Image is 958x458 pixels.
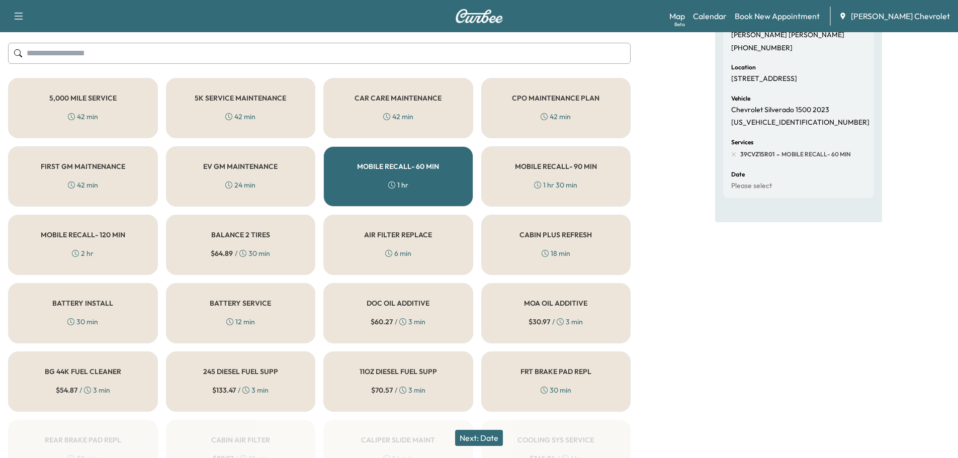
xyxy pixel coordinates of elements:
div: 42 min [541,112,571,122]
h5: MOBILE RECALL- 120 MIN [41,231,125,238]
span: MOBILE RECALL- 60 MIN [779,150,851,158]
span: 39CVZ15R01 [740,150,774,158]
a: Calendar [693,10,727,22]
p: [US_VEHICLE_IDENTIFICATION_NUMBER] [731,118,869,127]
span: $ 30.97 [529,317,550,327]
h5: FIRST GM MAITNENANCE [41,163,125,170]
h5: 245 DIESEL FUEL SUPP [203,368,278,375]
div: / 3 min [529,317,583,327]
h6: Services [731,139,753,145]
h5: CABIN PLUS REFRESH [519,231,592,238]
p: [STREET_ADDRESS] [731,74,797,83]
h5: BG 44K FUEL CLEANER [45,368,121,375]
div: 24 min [225,180,255,190]
div: 1 hr [388,180,408,190]
div: / 3 min [212,385,269,395]
h6: Location [731,64,756,70]
h5: FRT BRAKE PAD REPL [520,368,591,375]
div: 2 hr [72,248,94,258]
span: $ 60.27 [371,317,393,327]
h5: CAR CARE MAINTENANCE [355,95,442,102]
div: 1 hr 30 min [534,180,577,190]
p: Chevrolet Silverado 1500 2023 [731,106,829,115]
div: 42 min [68,180,98,190]
h5: 5K SERVICE MAINTENANCE [195,95,286,102]
div: / 3 min [371,385,425,395]
span: $ 54.87 [56,385,77,395]
div: 30 min [67,317,98,327]
div: / 3 min [371,317,425,327]
h5: 5,000 MILE SERVICE [49,95,117,102]
h5: MOA OIL ADDITIVE [524,300,587,307]
button: Next: Date [455,430,503,446]
div: 18 min [542,248,570,258]
span: [PERSON_NAME] Chevrolet [851,10,950,22]
div: 42 min [383,112,413,122]
h5: BATTERY INSTALL [52,300,113,307]
h5: AIR FILTER REPLACE [364,231,432,238]
span: $ 64.89 [211,248,233,258]
div: / 3 min [56,385,110,395]
p: Please select [731,181,772,191]
h5: 11OZ DIESEL FUEL SUPP [360,368,437,375]
h5: MOBILE RECALL- 90 MIN [515,163,597,170]
h5: BATTERY SERVICE [210,300,271,307]
h6: Vehicle [731,96,750,102]
a: Book New Appointment [735,10,820,22]
p: [PERSON_NAME] [PERSON_NAME] [731,31,844,40]
a: MapBeta [669,10,685,22]
h5: BALANCE 2 TIRES [211,231,270,238]
h5: CPO MAINTENANCE PLAN [512,95,599,102]
h5: EV GM MAINTENANCE [203,163,278,170]
h5: MOBILE RECALL- 60 MIN [357,163,439,170]
h5: DOC OIL ADDITIVE [367,300,429,307]
div: 30 min [541,385,571,395]
div: 6 min [385,248,411,258]
p: [PHONE_NUMBER] [731,44,793,53]
h6: Date [731,171,745,177]
span: - [774,149,779,159]
div: Beta [674,21,685,28]
span: $ 70.57 [371,385,393,395]
div: 12 min [226,317,255,327]
div: / 30 min [211,248,270,258]
div: 42 min [68,112,98,122]
img: Curbee Logo [455,9,503,23]
span: $ 133.47 [212,385,236,395]
div: 42 min [225,112,255,122]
